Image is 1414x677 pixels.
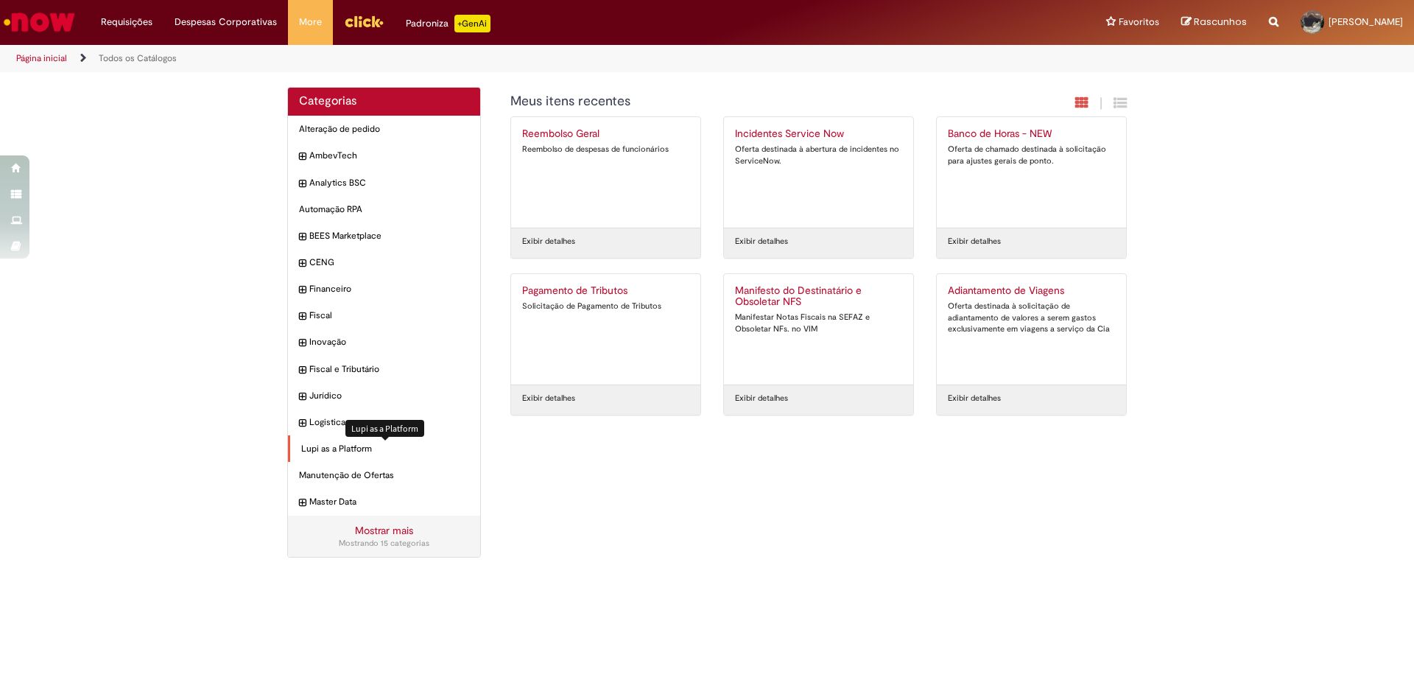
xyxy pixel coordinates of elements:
[299,123,469,136] span: Alteração de pedido
[288,142,480,169] div: expandir categoria AmbevTech AmbevTech
[309,390,469,402] span: Jurídico
[735,128,902,140] h2: Incidentes Service Now
[510,94,968,109] h1: {"description":"","title":"Meus itens recentes"} Categoria
[1194,15,1247,29] span: Rascunhos
[299,203,469,216] span: Automação RPA
[175,15,277,29] span: Despesas Corporativas
[299,230,306,245] i: expandir categoria BEES Marketplace
[309,283,469,295] span: Financeiro
[522,285,689,297] h2: Pagamento de Tributos
[1329,15,1403,28] span: [PERSON_NAME]
[1119,15,1159,29] span: Favoritos
[288,276,480,303] div: expandir categoria Financeiro Financeiro
[345,420,424,437] div: Lupi as a Platform
[522,301,689,312] div: Solicitação de Pagamento de Tributos
[299,538,469,550] div: Mostrando 15 categorias
[299,336,306,351] i: expandir categoria Inovação
[937,117,1126,228] a: Banco de Horas - NEW Oferta de chamado destinada à solicitação para ajustes gerais de ponto.
[948,285,1115,297] h2: Adiantamento de Viagens
[299,177,306,192] i: expandir categoria Analytics BSC
[11,45,932,72] ul: Trilhas de página
[299,390,306,404] i: expandir categoria Jurídico
[299,416,306,431] i: expandir categoria Logistica
[454,15,490,32] p: +GenAi
[522,128,689,140] h2: Reembolso Geral
[299,95,469,108] h2: Categorias
[288,356,480,383] div: expandir categoria Fiscal e Tributário Fiscal e Tributário
[99,52,177,64] a: Todos os Catálogos
[299,469,469,482] span: Manutenção de Ofertas
[288,169,480,197] div: expandir categoria Analytics BSC Analytics BSC
[309,309,469,322] span: Fiscal
[299,496,306,511] i: expandir categoria Master Data
[309,177,469,189] span: Analytics BSC
[522,144,689,155] div: Reembolso de despesas de funcionários
[948,236,1001,248] a: Exibir detalhes
[299,15,322,29] span: More
[522,393,575,404] a: Exibir detalhes
[288,382,480,410] div: expandir categoria Jurídico Jurídico
[309,336,469,348] span: Inovação
[288,302,480,329] div: expandir categoria Fiscal Fiscal
[1100,95,1102,112] span: |
[735,144,902,166] div: Oferta destinada à abertura de incidentes no ServiceNow.
[1,7,77,37] img: ServiceNow
[724,117,913,228] a: Incidentes Service Now Oferta destinada à abertura de incidentes no ServiceNow.
[948,144,1115,166] div: Oferta de chamado destinada à solicitação para ajustes gerais de ponto.
[288,116,480,143] div: Alteração de pedido
[344,10,384,32] img: click_logo_yellow_360x200.png
[288,435,480,463] div: Lupi as a Platform
[288,249,480,276] div: expandir categoria CENG CENG
[288,462,480,489] div: Manutenção de Ofertas
[309,150,469,162] span: AmbevTech
[948,393,1001,404] a: Exibir detalhes
[299,363,306,378] i: expandir categoria Fiscal e Tributário
[355,524,413,537] a: Mostrar mais
[937,274,1126,385] a: Adiantamento de Viagens Oferta destinada à solicitação de adiantamento de valores a serem gastos ...
[309,496,469,508] span: Master Data
[1114,96,1127,110] i: Exibição de grade
[299,309,306,324] i: expandir categoria Fiscal
[724,274,913,385] a: Manifesto do Destinatário e Obsoletar NFS Manifestar Notas Fiscais na SEFAZ e Obsoletar NFs. no VIM
[522,236,575,248] a: Exibir detalhes
[288,409,480,436] div: expandir categoria Logistica Logistica
[406,15,490,32] div: Padroniza
[735,285,902,309] h2: Manifesto do Destinatário e Obsoletar NFS
[309,363,469,376] span: Fiscal e Tributário
[288,116,480,516] ul: Categorias
[1181,15,1247,29] a: Rascunhos
[299,283,306,298] i: expandir categoria Financeiro
[948,128,1115,140] h2: Banco de Horas - NEW
[309,230,469,242] span: BEES Marketplace
[16,52,67,64] a: Página inicial
[1075,96,1088,110] i: Exibição em cartão
[288,196,480,223] div: Automação RPA
[735,312,902,334] div: Manifestar Notas Fiscais na SEFAZ e Obsoletar NFs. no VIM
[299,150,306,164] i: expandir categoria AmbevTech
[299,256,306,271] i: expandir categoria CENG
[735,236,788,248] a: Exibir detalhes
[288,329,480,356] div: expandir categoria Inovação Inovação
[288,222,480,250] div: expandir categoria BEES Marketplace BEES Marketplace
[309,416,469,429] span: Logistica
[511,117,700,228] a: Reembolso Geral Reembolso de despesas de funcionários
[301,443,469,455] span: Lupi as a Platform
[309,256,469,269] span: CENG
[288,488,480,516] div: expandir categoria Master Data Master Data
[101,15,152,29] span: Requisições
[735,393,788,404] a: Exibir detalhes
[511,274,700,385] a: Pagamento de Tributos Solicitação de Pagamento de Tributos
[948,301,1115,335] div: Oferta destinada à solicitação de adiantamento de valores a serem gastos exclusivamente em viagen...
